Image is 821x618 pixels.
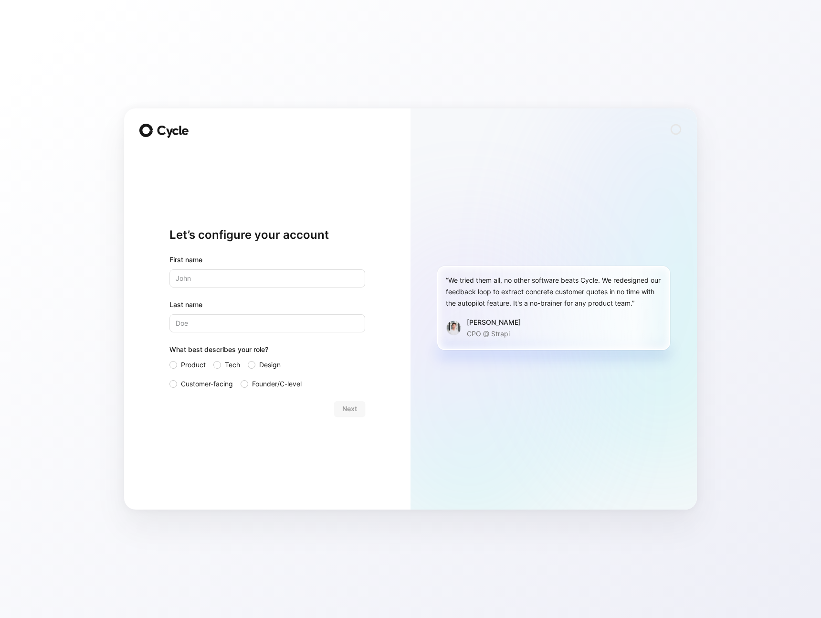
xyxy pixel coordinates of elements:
[181,359,206,371] span: Product
[169,269,365,288] input: John
[169,227,365,243] h1: Let’s configure your account
[169,344,365,359] div: What best describes your role?
[169,299,365,310] label: Last name
[467,317,521,328] div: [PERSON_NAME]
[252,378,302,390] span: Founder/C-level
[169,314,365,332] input: Doe
[259,359,281,371] span: Design
[169,254,365,266] div: First name
[225,359,240,371] span: Tech
[467,328,521,340] p: CPO @ Strapi
[181,378,233,390] span: Customer-facing
[446,275,662,309] div: “We tried them all, no other software beats Cycle. We redesigned our feedback loop to extract con...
